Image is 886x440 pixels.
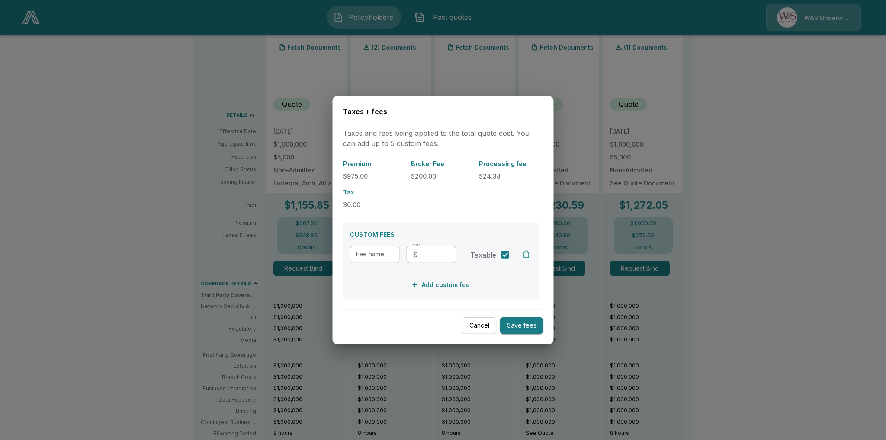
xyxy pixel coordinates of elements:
p: CUSTOM FEES [350,230,533,239]
p: $200.00 [411,171,472,180]
label: Fee [413,242,420,247]
button: Save fees [500,317,543,334]
p: Taxes and fees being applied to the total quote cost. You can add up to 5 custom fees. [343,128,543,148]
button: Cancel [462,317,497,334]
p: Processing fee [479,159,540,168]
p: $975.00 [343,171,404,180]
button: Add custom fee [410,277,473,293]
p: Broker Fee [411,159,472,168]
p: $ [413,249,417,259]
p: Premium [343,159,404,168]
span: Taxable [470,249,496,260]
p: $24.38 [479,171,540,180]
h6: Taxes + fees [343,106,543,118]
p: $0.00 [343,200,404,209]
p: Tax [343,187,404,196]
